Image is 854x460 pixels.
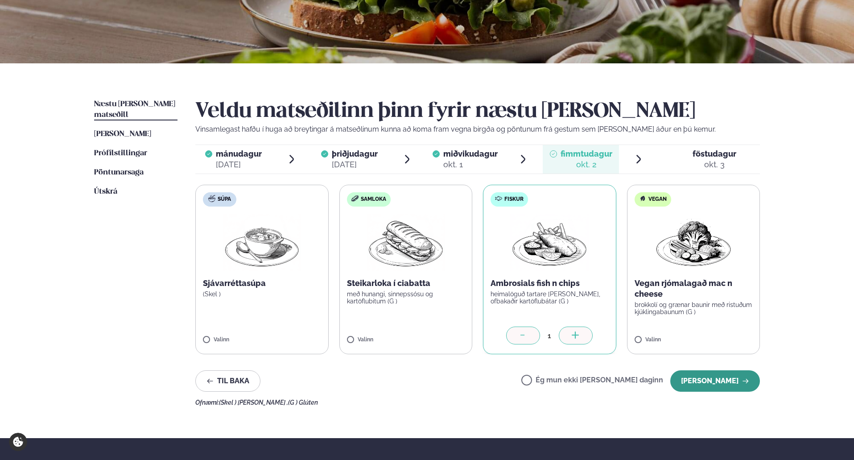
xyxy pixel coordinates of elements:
a: Pöntunarsaga [94,167,144,178]
span: miðvikudagur [443,149,498,158]
p: með hunangi, sinnepssósu og kartöflubitum (G ) [347,290,465,305]
span: þriðjudagur [332,149,378,158]
span: Samloka [361,196,386,203]
img: sandwich-new-16px.svg [351,195,359,202]
div: okt. 2 [561,159,612,170]
div: [DATE] [332,159,378,170]
div: 1 [540,331,559,341]
span: Vegan [648,196,667,203]
a: Cookie settings [9,433,27,451]
div: [DATE] [216,159,262,170]
p: Vinsamlegast hafðu í huga að breytingar á matseðlinum kunna að koma fram vegna birgða og pöntunum... [195,124,760,135]
span: fimmtudagur [561,149,612,158]
button: [PERSON_NAME] [670,370,760,392]
span: (Skel ) [PERSON_NAME] , [219,399,288,406]
img: soup.svg [208,195,215,202]
span: Næstu [PERSON_NAME] matseðill [94,100,175,119]
p: Ambrosials fish n chips [491,278,609,289]
p: heimalöguð tartare [PERSON_NAME], ofbakaðir kartöflubátar (G ) [491,290,609,305]
p: Sjávarréttasúpa [203,278,321,289]
p: Vegan rjómalagað mac n cheese [635,278,753,299]
span: Fiskur [504,196,524,203]
img: Fish-Chips.png [510,214,589,271]
span: Prófílstillingar [94,149,147,157]
img: Panini.png [367,214,445,271]
div: okt. 1 [443,159,498,170]
span: Súpa [218,196,231,203]
p: Steikarloka í ciabatta [347,278,465,289]
img: Vegan.png [654,214,733,271]
img: Vegan.svg [639,195,646,202]
h2: Veldu matseðilinn þinn fyrir næstu [PERSON_NAME] [195,99,760,124]
img: fish.svg [495,195,502,202]
div: Ofnæmi: [195,399,760,406]
a: Prófílstillingar [94,148,147,159]
div: okt. 3 [693,159,736,170]
a: Útskrá [94,186,117,197]
p: brokkolí og grænar baunir með ristuðum kjúklingabaunum (G ) [635,301,753,315]
a: Næstu [PERSON_NAME] matseðill [94,99,177,120]
a: [PERSON_NAME] [94,129,151,140]
span: Pöntunarsaga [94,169,144,176]
span: Útskrá [94,188,117,195]
button: Til baka [195,370,260,392]
span: mánudagur [216,149,262,158]
img: Soup.png [223,214,301,271]
span: [PERSON_NAME] [94,130,151,138]
span: föstudagur [693,149,736,158]
span: (G ) Glúten [288,399,318,406]
p: (Skel ) [203,290,321,298]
